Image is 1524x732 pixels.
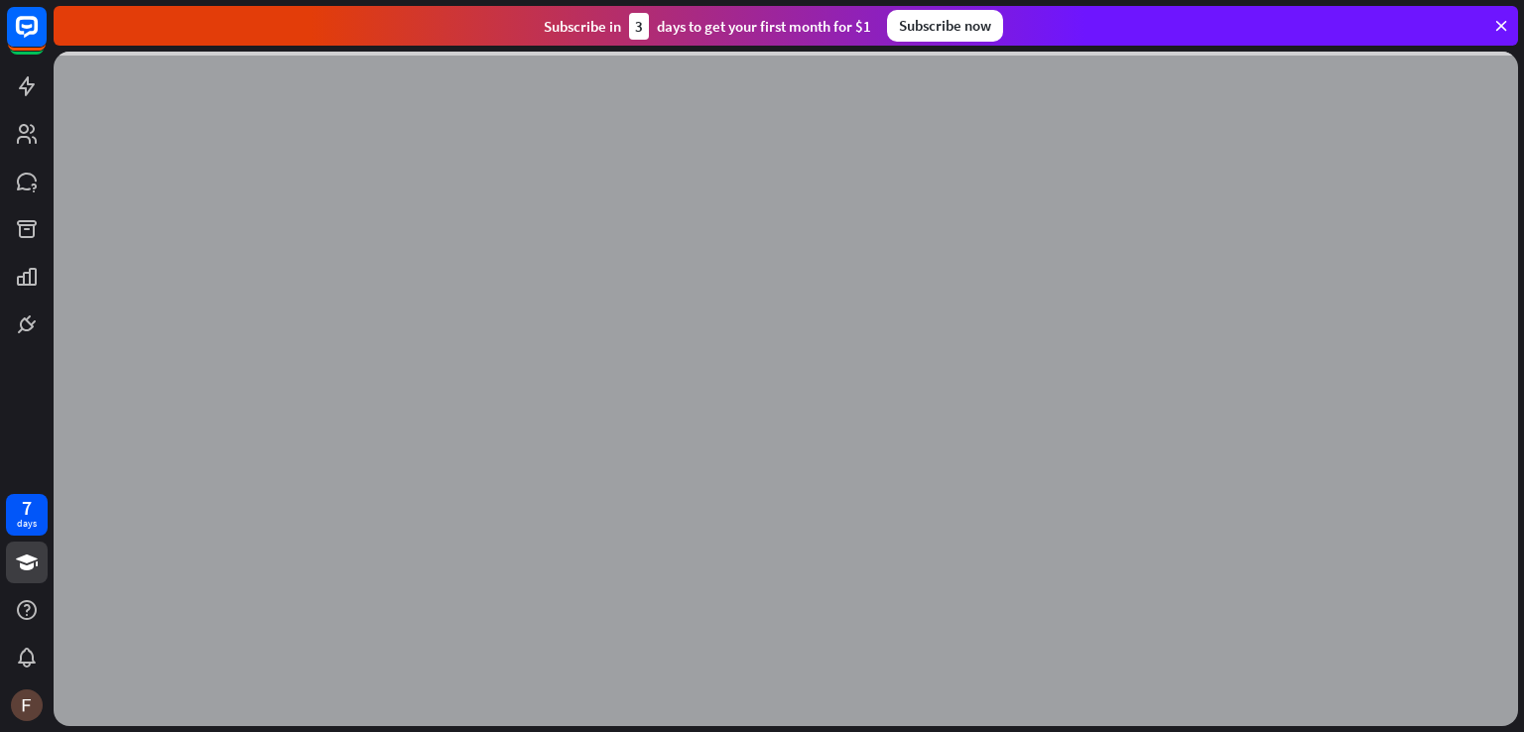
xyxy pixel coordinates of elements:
div: 3 [629,13,649,40]
div: Subscribe in days to get your first month for $1 [544,13,871,40]
div: 7 [22,499,32,517]
a: 7 days [6,494,48,536]
div: days [17,517,37,531]
div: Subscribe now [887,10,1003,42]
